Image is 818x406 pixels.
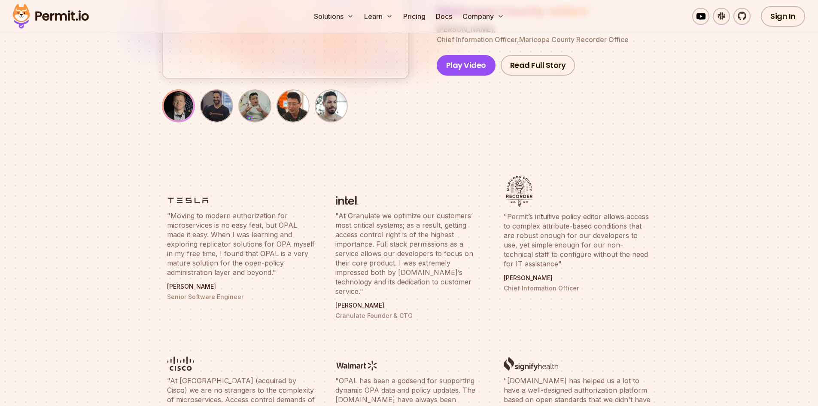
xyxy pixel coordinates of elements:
[504,274,651,282] p: [PERSON_NAME]
[504,176,535,207] img: logo
[437,25,496,34] span: [PERSON_NAME] ,
[9,2,93,31] img: Permit logo
[504,212,651,269] blockquote: "Permit’s intuitive policy editor allows access to complex attribute-based conditions that are ro...
[310,8,357,25] button: Solutions
[459,8,508,25] button: Company
[400,8,429,25] a: Pricing
[437,35,629,44] span: Chief Information Officer , Maricopa County Recorder Office
[504,357,558,371] img: logo
[761,6,805,27] a: Sign In
[504,284,651,293] p: Chief Information Officer
[164,91,193,121] img: Nate Young
[335,360,379,371] img: logo
[167,282,315,291] p: [PERSON_NAME]
[432,8,456,25] a: Docs
[167,357,194,371] img: logo
[167,195,209,206] img: logo
[335,211,483,296] blockquote: "At Granulate we optimize our customers’ most critical systems; as a result, getting access contr...
[501,55,575,76] a: Read Full Story
[437,55,496,76] button: Play Video
[361,8,396,25] button: Learn
[167,211,315,277] blockquote: "Moving to modern authorization for microservices is no easy feat, but OPAL made it easy. When I ...
[335,301,483,310] p: [PERSON_NAME]
[335,195,359,206] img: logo
[335,311,483,320] p: Granulate Founder & CTO
[167,293,315,301] p: Senior Software Engineer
